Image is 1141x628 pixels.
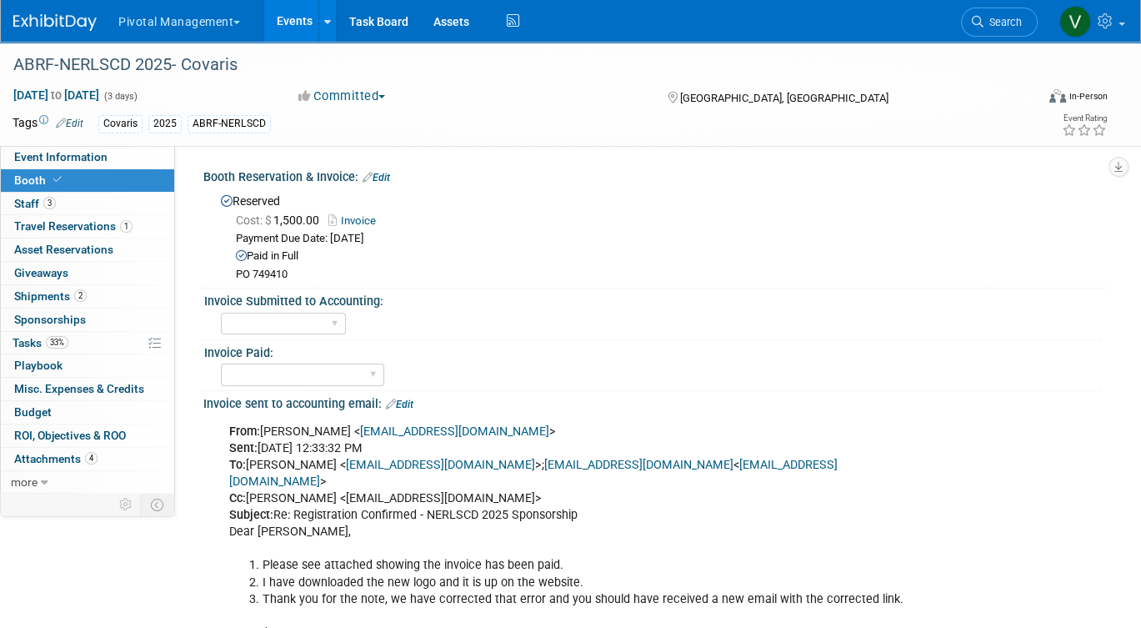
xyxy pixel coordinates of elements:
[229,508,273,522] b: Subject:
[229,441,258,455] b: Sent:
[1,169,174,192] a: Booth
[1,239,174,261] a: Asset Reservations
[1,378,174,400] a: Misc. Expenses & Credits
[216,188,1095,283] div: Reserved
[14,313,86,326] span: Sponsorships
[14,359,63,372] span: Playbook
[236,231,1095,247] div: Payment Due Date: [DATE]
[85,452,98,465] span: 4
[53,175,62,184] i: Booth reservation complete
[1068,90,1108,103] div: In-Person
[1059,6,1091,38] img: Valerie Weld
[120,220,133,233] span: 1
[1,146,174,168] a: Event Information
[14,173,65,187] span: Booth
[236,214,273,227] span: Cost: $
[1,285,174,308] a: Shipments2
[14,150,108,163] span: Event Information
[229,425,260,439] b: From:
[11,475,38,489] span: more
[188,115,271,133] div: ABRF-NERLSCD
[1,471,174,494] a: more
[141,494,175,515] td: Toggle Event Tabs
[1,354,174,377] a: Playbook
[263,557,922,574] li: Please see attached showing the invoice has been paid.
[363,172,390,183] a: Edit
[1,215,174,238] a: Travel Reservations1
[112,494,141,515] td: Personalize Event Tab Strip
[13,88,100,103] span: [DATE] [DATE]
[1,401,174,424] a: Budget
[1,332,174,354] a: Tasks33%
[74,289,87,302] span: 2
[14,429,126,442] span: ROI, Objectives & ROO
[14,452,98,465] span: Attachments
[229,491,246,505] b: Cc:
[983,16,1022,28] span: Search
[14,243,113,256] span: Asset Reservations
[13,114,83,133] td: Tags
[14,197,56,210] span: Staff
[236,214,326,227] span: 1,500.00
[148,115,182,133] div: 2025
[1,193,174,215] a: Staff3
[46,336,68,349] span: 33%
[8,50,1014,80] div: ABRF-NERLSCD 2025- Covaris
[236,268,1095,282] div: PO 749410
[1,262,174,284] a: Giveaways
[1,448,174,470] a: Attachments4
[203,391,1108,413] div: Invoice sent to accounting email:
[98,115,143,133] div: Covaris
[263,591,922,608] li: Thank you for the note, we have corrected that error and you should have received a new email wit...
[203,164,1108,186] div: Booth Reservation & Invoice:
[236,249,1095,264] div: Paid in Full
[103,91,138,102] span: (3 days)
[13,336,68,349] span: Tasks
[48,88,64,102] span: to
[56,118,83,129] a: Edit
[360,425,549,439] a: [EMAIL_ADDRESS][DOMAIN_NAME]
[13,14,97,31] img: ExhibitDay
[946,87,1108,112] div: Event Format
[204,289,1100,309] div: Invoice Submitted to Accounting:
[204,340,1100,361] div: Invoice Paid:
[293,88,392,105] button: Committed
[328,214,384,227] a: Invoice
[14,266,68,279] span: Giveaways
[386,399,413,410] a: Edit
[346,458,535,472] a: [EMAIL_ADDRESS][DOMAIN_NAME]
[1062,114,1107,123] div: Event Rating
[961,8,1038,37] a: Search
[544,458,733,472] a: [EMAIL_ADDRESS][DOMAIN_NAME]
[14,219,133,233] span: Travel Reservations
[680,92,888,104] span: [GEOGRAPHIC_DATA], [GEOGRAPHIC_DATA]
[43,197,56,209] span: 3
[14,289,87,303] span: Shipments
[1049,89,1066,103] img: Format-Inperson.png
[229,458,246,472] b: To:
[1,309,174,331] a: Sponsorships
[263,575,922,591] li: I have downloaded the new logo and it is up on the website.
[1,425,174,447] a: ROI, Objectives & ROO
[14,405,52,419] span: Budget
[14,382,144,395] span: Misc. Expenses & Credits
